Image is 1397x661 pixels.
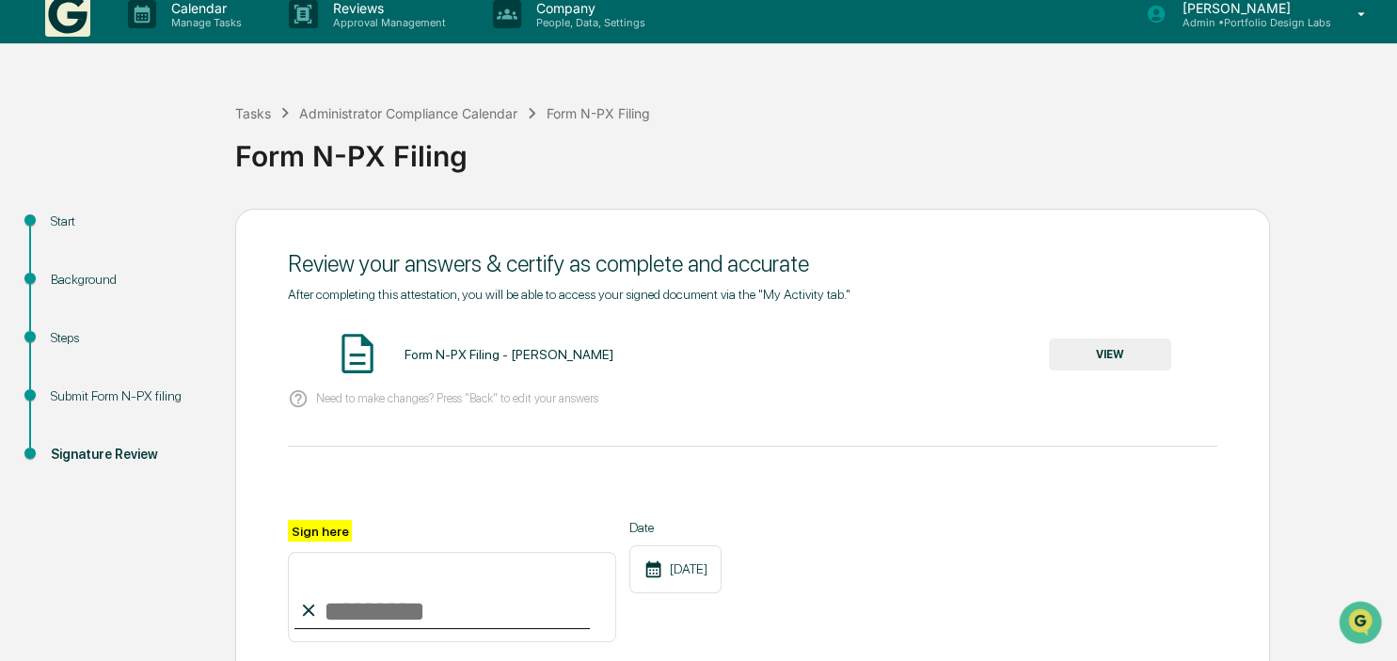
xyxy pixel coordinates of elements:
[1167,16,1330,29] p: Admin • Portfolio Design Labs
[405,347,613,362] div: Form N-PX Filing - [PERSON_NAME]
[316,391,598,405] p: Need to make changes? Press "Back" to edit your answers
[38,273,119,291] span: Data Lookup
[235,105,271,121] div: Tasks
[1337,599,1388,650] iframe: Open customer support
[156,16,251,29] p: Manage Tasks
[235,124,1388,173] div: Form N-PX Filing
[64,163,238,178] div: We're available if you need us!
[187,319,228,333] span: Pylon
[19,39,342,70] p: How can we help?
[155,237,233,256] span: Attestations
[288,520,352,542] label: Sign here
[133,318,228,333] a: Powered byPylon
[11,265,126,299] a: 🔎Data Lookup
[51,445,205,464] div: Signature Review
[547,105,650,121] div: Form N-PX Filing
[51,386,205,406] div: Submit Form N-PX filing
[19,239,34,254] div: 🖐️
[129,229,241,263] a: 🗄️Attestations
[299,105,517,121] div: Administrator Compliance Calendar
[334,330,381,377] img: Document Icon
[629,520,722,535] label: Date
[11,229,129,263] a: 🖐️Preclearance
[288,287,850,302] span: After completing this attestation, you will be able to access your signed document via the "My Ac...
[64,144,309,163] div: Start new chat
[521,16,655,29] p: People, Data, Settings
[288,250,1217,277] div: Review your answers & certify as complete and accurate
[1049,338,1171,370] button: VIEW
[38,237,121,256] span: Preclearance
[320,150,342,172] button: Start new chat
[19,275,34,290] div: 🔎
[51,328,205,348] div: Steps
[318,16,455,29] p: Approval Management
[51,270,205,290] div: Background
[19,144,53,178] img: 1746055101610-c473b297-6a78-478c-a979-82029cc54cd1
[51,212,205,231] div: Start
[629,545,722,593] div: [DATE]
[136,239,151,254] div: 🗄️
